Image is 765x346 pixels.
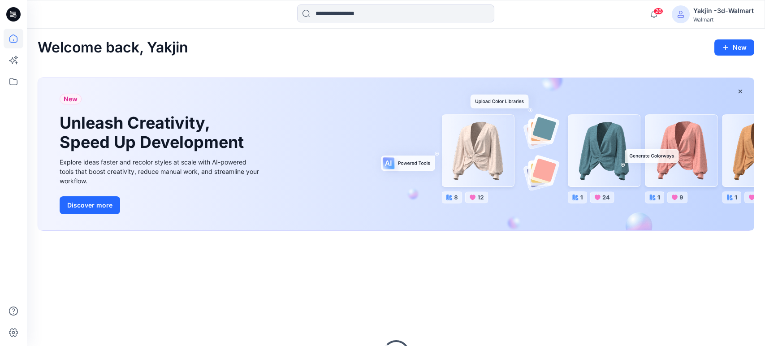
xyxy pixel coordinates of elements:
[693,5,754,16] div: Yakjin -3d-Walmart
[38,39,188,56] h2: Welcome back, Yakjin
[60,196,261,214] a: Discover more
[714,39,754,56] button: New
[64,94,78,104] span: New
[653,8,663,15] span: 26
[60,157,261,186] div: Explore ideas faster and recolor styles at scale with AI-powered tools that boost creativity, red...
[60,113,248,152] h1: Unleash Creativity, Speed Up Development
[693,16,754,23] div: Walmart
[677,11,684,18] svg: avatar
[60,196,120,214] button: Discover more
